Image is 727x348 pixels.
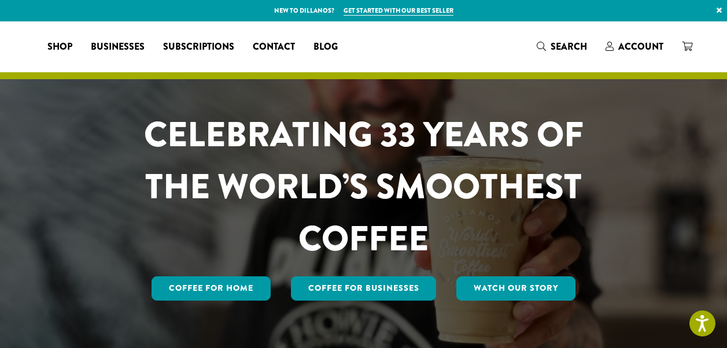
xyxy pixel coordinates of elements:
[47,40,72,54] span: Shop
[291,276,437,301] a: Coffee For Businesses
[551,40,587,53] span: Search
[163,40,234,54] span: Subscriptions
[344,6,453,16] a: Get started with our best seller
[618,40,663,53] span: Account
[152,276,271,301] a: Coffee for Home
[38,38,82,56] a: Shop
[253,40,295,54] span: Contact
[91,40,145,54] span: Businesses
[110,109,618,265] h1: CELEBRATING 33 YEARS OF THE WORLD’S SMOOTHEST COFFEE
[527,37,596,56] a: Search
[456,276,575,301] a: Watch Our Story
[313,40,338,54] span: Blog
